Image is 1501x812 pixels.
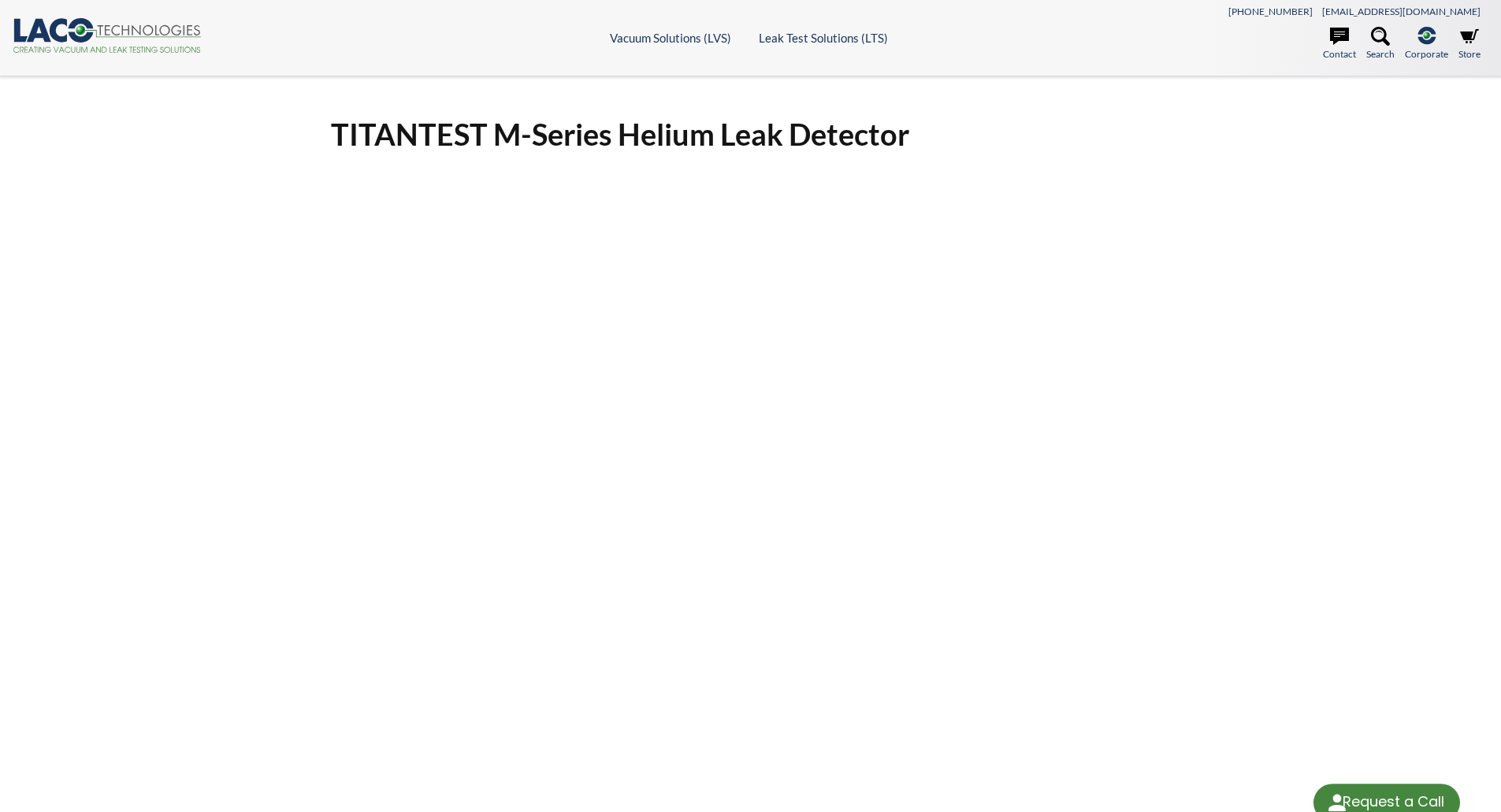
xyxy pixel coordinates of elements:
[1405,46,1448,61] span: Corporate
[759,31,888,45] a: Leak Test Solutions (LTS)
[1366,27,1395,61] a: Search
[1458,27,1481,61] a: Store
[1228,6,1313,17] a: [PHONE_NUMBER]
[1323,27,1356,61] a: Contact
[331,115,1171,154] h1: TITANTEST M-Series Helium Leak Detector
[1322,6,1481,17] a: [EMAIL_ADDRESS][DOMAIN_NAME]
[610,31,731,45] a: Vacuum Solutions (LVS)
